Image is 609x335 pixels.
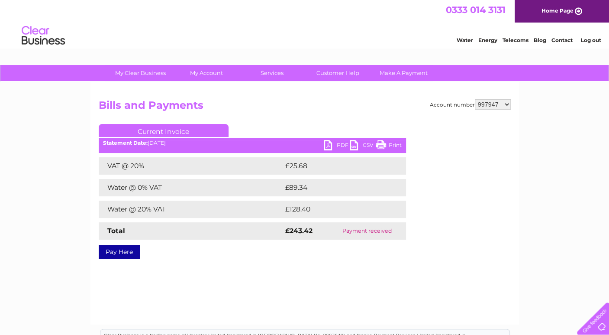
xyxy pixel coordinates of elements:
a: Services [236,65,308,81]
a: Make A Payment [368,65,439,81]
a: Current Invoice [99,124,229,137]
td: VAT @ 20% [99,157,283,175]
div: Account number [430,99,511,110]
td: Water @ 0% VAT [99,179,283,196]
a: Log out [580,37,601,43]
b: Statement Date: [103,140,148,146]
a: Telecoms [503,37,528,43]
td: Payment received [329,222,406,240]
a: PDF [324,140,350,153]
a: Contact [551,37,573,43]
strong: £243.42 [285,227,313,235]
a: My Account [171,65,242,81]
div: Clear Business is a trading name of Verastar Limited (registered in [GEOGRAPHIC_DATA] No. 3667643... [100,5,509,42]
td: £25.68 [283,157,389,175]
h2: Bills and Payments [99,99,511,116]
a: Water [457,37,473,43]
strong: Total [107,227,125,235]
a: Energy [478,37,497,43]
a: Print [376,140,402,153]
a: Customer Help [302,65,374,81]
a: Blog [534,37,546,43]
div: [DATE] [99,140,406,146]
td: Water @ 20% VAT [99,201,283,218]
a: CSV [350,140,376,153]
td: £128.40 [283,201,390,218]
a: My Clear Business [105,65,176,81]
img: logo.png [21,23,65,49]
td: £89.34 [283,179,389,196]
a: 0333 014 3131 [446,4,506,15]
a: Pay Here [99,245,140,259]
